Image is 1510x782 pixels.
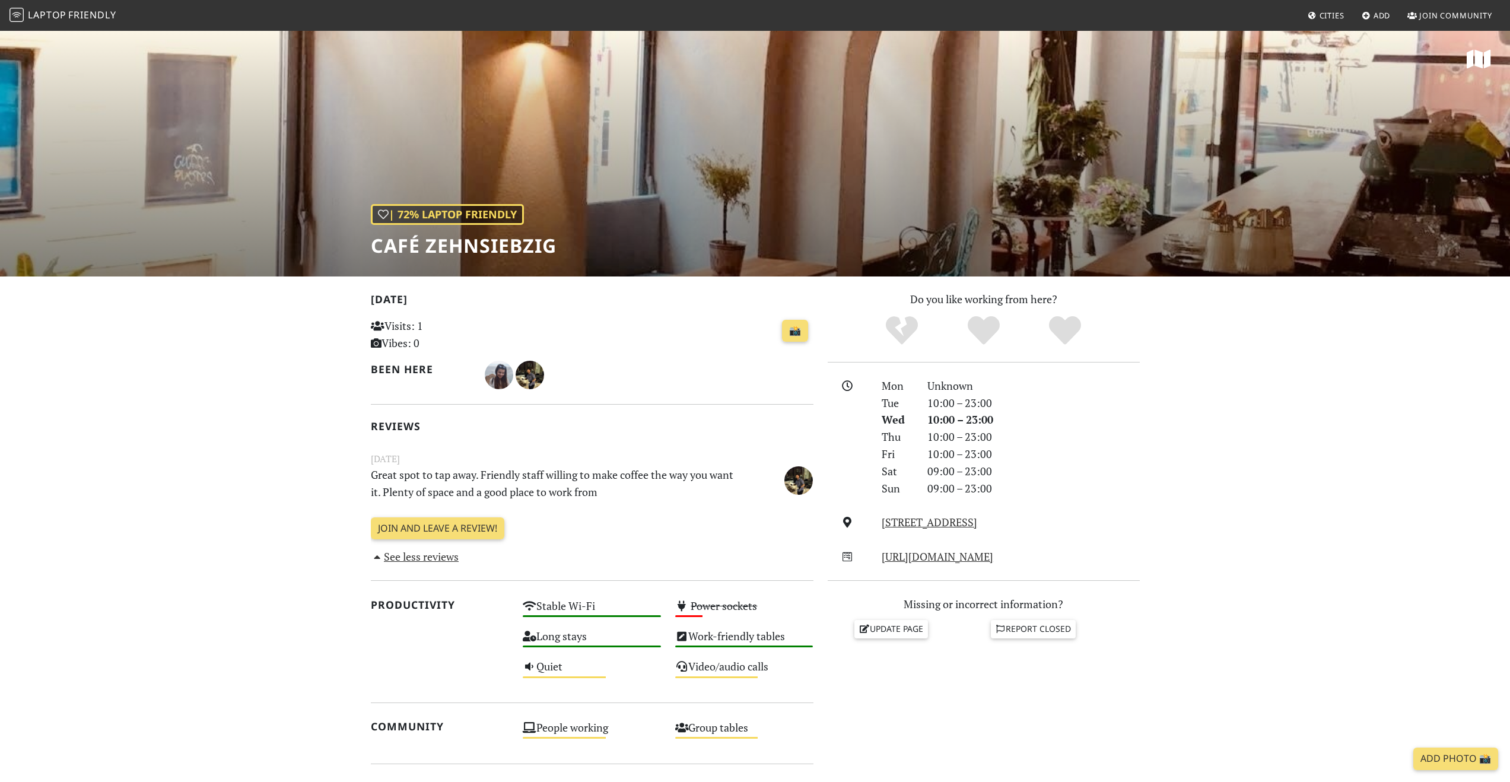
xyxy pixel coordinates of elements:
[882,515,977,529] a: [STREET_ADDRESS]
[371,234,557,257] h1: Café Zehnsiebzig
[371,420,813,433] h2: Reviews
[371,549,459,564] a: See less reviews
[875,411,920,428] div: Wed
[516,367,544,381] span: Nigel Earnshaw
[364,466,745,501] p: Great spot to tap away. Friendly staff willing to make coffee the way you want it. Plenty of spac...
[875,446,920,463] div: Fri
[920,463,1147,480] div: 09:00 – 23:00
[875,463,920,480] div: Sat
[485,361,513,389] img: 3354-eszter.jpg
[516,657,668,687] div: Quiet
[875,395,920,412] div: Tue
[991,620,1076,638] a: Report closed
[875,480,920,497] div: Sun
[861,314,943,347] div: No
[1320,10,1344,21] span: Cities
[516,596,668,627] div: Stable Wi-Fi
[371,517,504,540] a: Join and leave a review!
[875,428,920,446] div: Thu
[516,627,668,657] div: Long stays
[875,377,920,395] div: Mon
[943,314,1025,347] div: Yes
[920,395,1147,412] div: 10:00 – 23:00
[371,599,509,611] h2: Productivity
[28,8,66,21] span: Laptop
[371,204,524,225] div: | 72% Laptop Friendly
[1303,5,1349,26] a: Cities
[371,293,813,310] h2: [DATE]
[882,549,993,564] a: [URL][DOMAIN_NAME]
[920,446,1147,463] div: 10:00 – 23:00
[1403,5,1497,26] a: Join Community
[854,620,928,638] a: Update page
[1024,314,1106,347] div: Definitely!
[1357,5,1395,26] a: Add
[516,718,668,748] div: People working
[920,411,1147,428] div: 10:00 – 23:00
[691,599,757,613] s: Power sockets
[920,428,1147,446] div: 10:00 – 23:00
[9,5,116,26] a: LaptopFriendly LaptopFriendly
[920,480,1147,497] div: 09:00 – 23:00
[668,718,821,748] div: Group tables
[9,8,24,22] img: LaptopFriendly
[1419,10,1492,21] span: Join Community
[364,452,821,466] small: [DATE]
[516,361,544,389] img: 2376-nigel.jpg
[68,8,116,21] span: Friendly
[784,472,813,486] span: Nigel Earnshaw
[920,377,1147,395] div: Unknown
[828,291,1140,308] p: Do you like working from here?
[828,596,1140,613] p: Missing or incorrect information?
[668,627,821,657] div: Work-friendly tables
[371,363,471,376] h2: Been here
[485,367,516,381] span: Eszter Hanko
[1374,10,1391,21] span: Add
[784,466,813,495] img: 2376-nigel.jpg
[782,320,808,342] a: 📸
[668,657,821,687] div: Video/audio calls
[1413,748,1498,770] a: Add Photo 📸
[371,317,509,352] p: Visits: 1 Vibes: 0
[371,720,509,733] h2: Community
